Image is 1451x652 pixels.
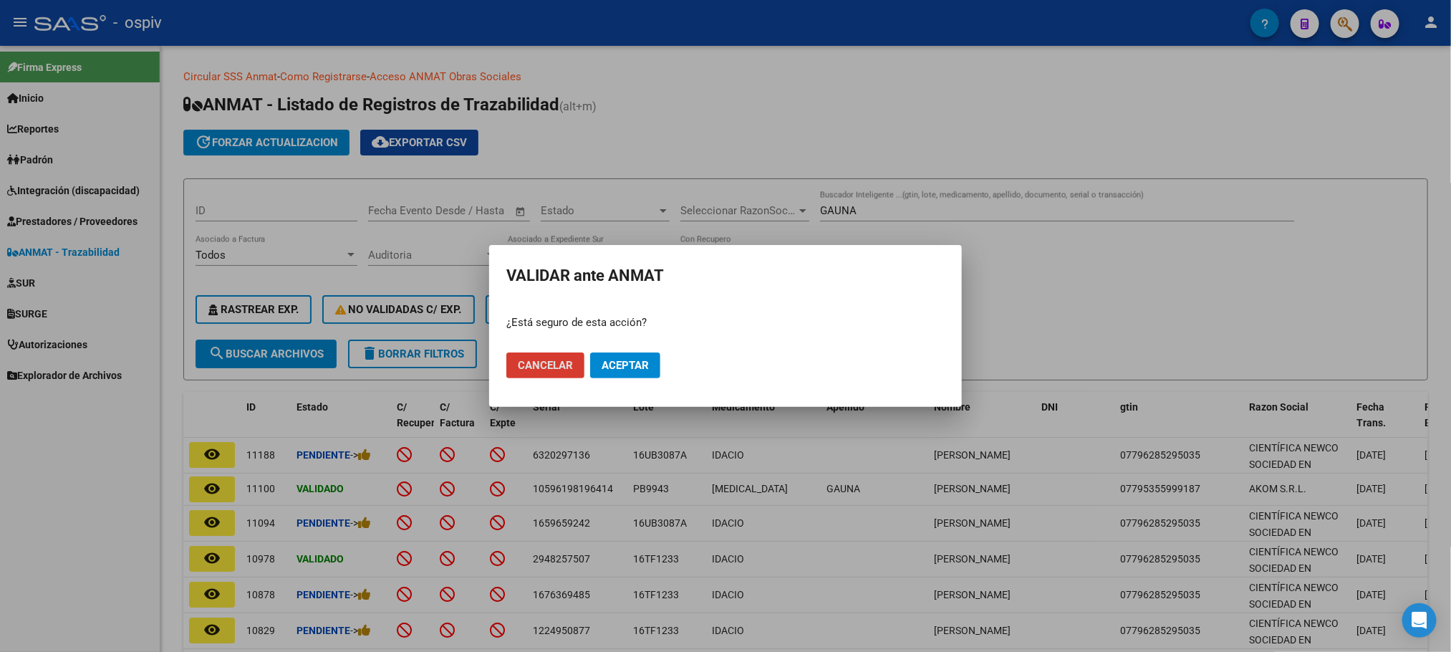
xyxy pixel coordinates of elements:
p: ¿Está seguro de esta acción? [506,315,945,331]
button: Aceptar [590,353,660,378]
span: Aceptar [602,359,649,372]
h2: VALIDAR ante ANMAT [506,262,945,289]
button: Cancelar [506,353,584,378]
span: Cancelar [518,359,573,372]
div: Open Intercom Messenger [1402,603,1437,638]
